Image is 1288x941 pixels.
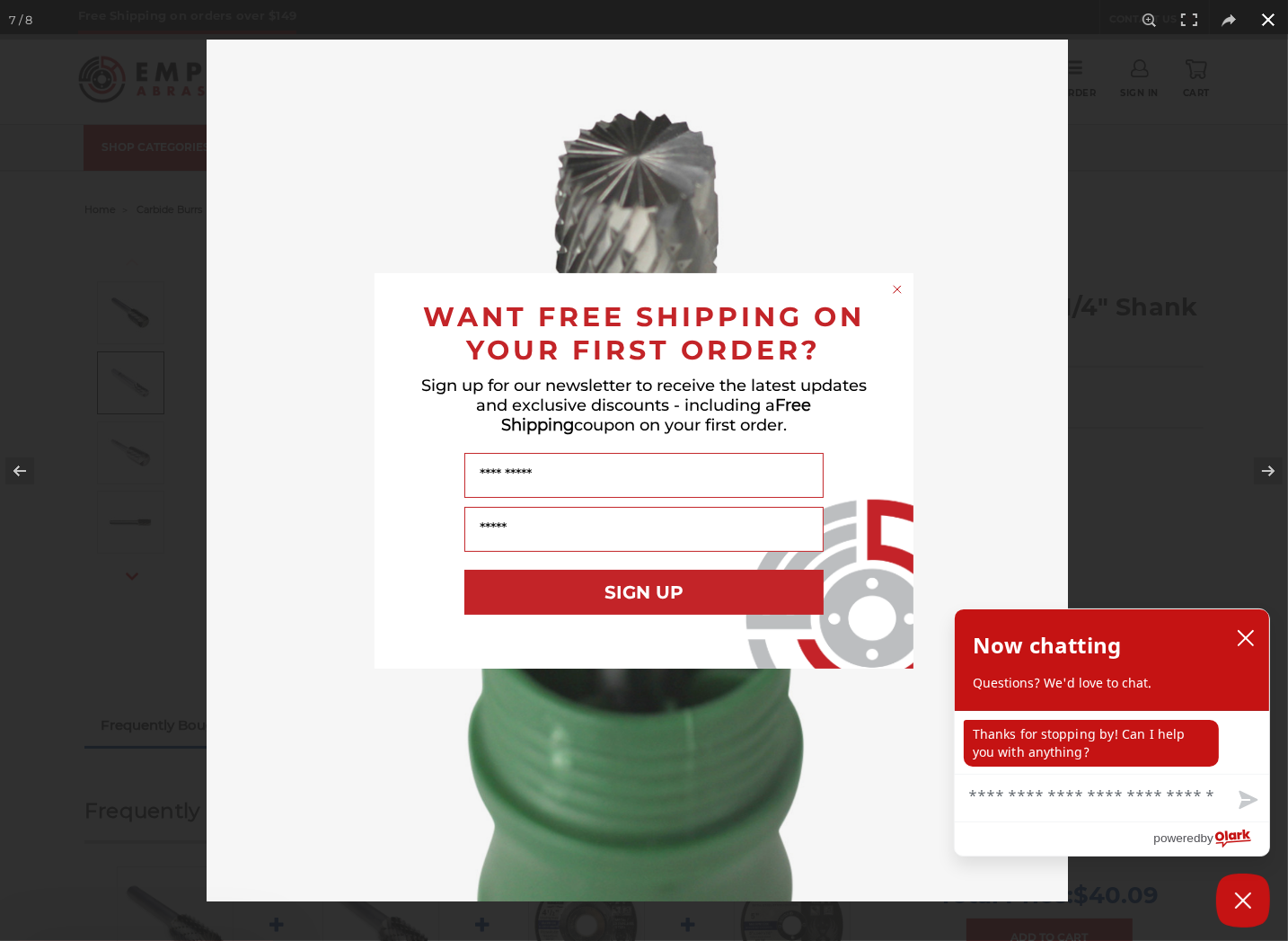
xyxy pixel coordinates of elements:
[1153,822,1269,856] a: Powered by Olark
[888,280,906,298] button: Close dialog
[955,711,1269,774] div: chat
[464,570,824,615] button: SIGN UP
[1216,874,1270,928] button: Close Chatbox
[1231,625,1260,652] button: close chatbox
[501,395,812,435] span: Free Shipping
[973,627,1121,663] h2: Now chatting
[423,300,865,367] span: WANT FREE SHIPPING ON YOUR FIRST ORDER?
[954,608,1270,857] div: olark chatbox
[1153,827,1200,849] span: powered
[1224,780,1269,821] button: Send message
[1201,827,1213,849] span: by
[964,720,1219,767] p: Thanks for stopping by! Can I help you with anything?
[973,674,1251,692] p: Questions? We'd love to chat.
[421,376,867,435] span: Sign up for our newsletter to receive the latest updates and exclusive discounts - including a co...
